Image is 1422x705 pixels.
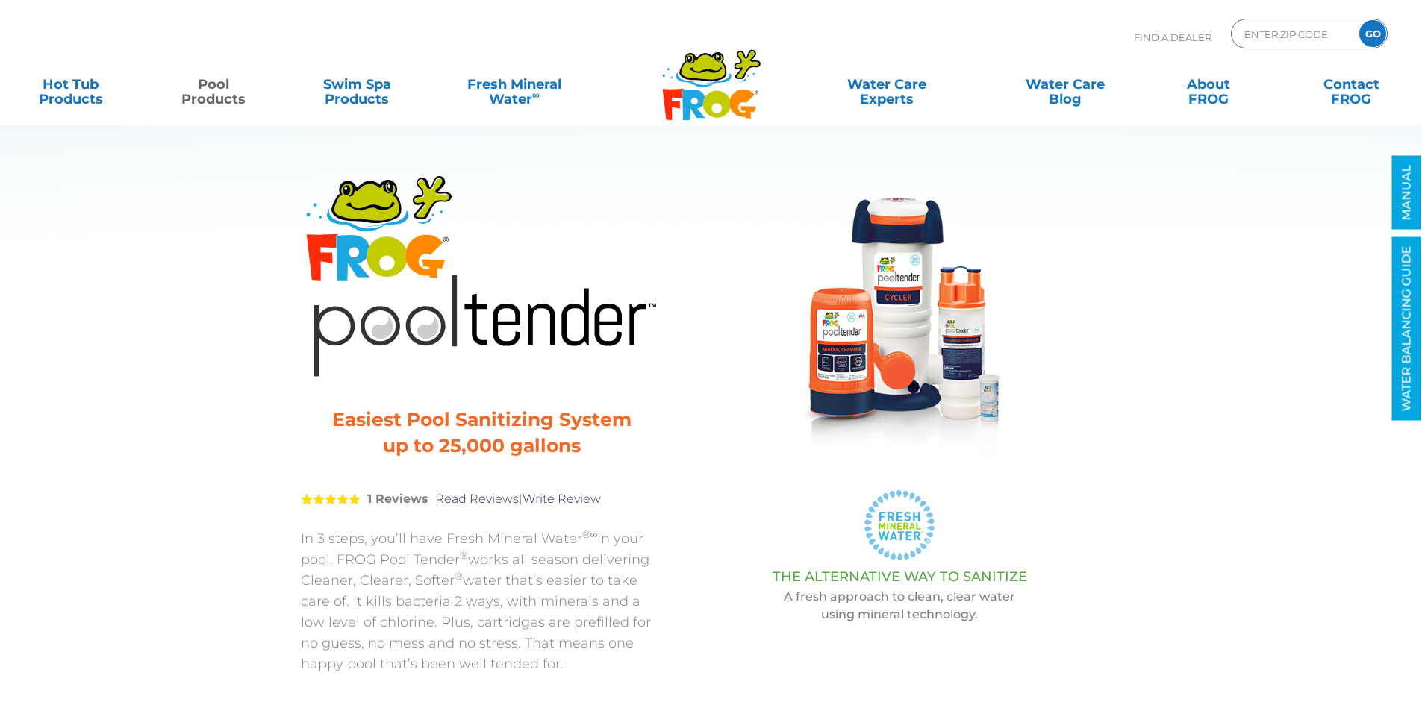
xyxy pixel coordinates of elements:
h3: THE ALTERNATIVE WAY TO SANITIZE [700,569,1100,584]
a: Hot TubProducts [15,69,126,99]
div: | [301,470,663,528]
a: Fresh MineralWater∞ [444,69,584,99]
p: In 3 steps, you’ll have Fresh Mineral Water in your pool. FROG Pool Tender works all season deliv... [301,528,663,674]
img: Frog Products Logo [654,30,769,121]
a: AboutFROG [1153,69,1264,99]
span: 5 [301,493,361,505]
a: PoolProducts [158,69,269,99]
h3: Easiest Pool Sanitizing System up to 25,000 gallons [319,407,644,459]
sup: ∞ [532,89,540,101]
input: GO [1359,20,1386,47]
a: ContactFROG [1296,69,1407,99]
sup: ® [460,549,468,561]
a: MANUAL [1392,156,1421,230]
strong: 1 Reviews [367,492,428,506]
a: Water CareExperts [796,69,977,99]
p: Find A Dealer [1134,19,1211,56]
p: A fresh approach to clean, clear water using mineral technology. [700,588,1100,624]
img: Product Logo [301,168,663,380]
a: Water CareBlog [1009,69,1120,99]
a: Swim SpaProducts [302,69,413,99]
a: Write Review [523,492,601,506]
a: WATER BALANCING GUIDE [1392,237,1421,421]
sup: ® [455,570,463,582]
sup: ®∞ [582,528,598,540]
a: Read Reviews [435,492,519,506]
